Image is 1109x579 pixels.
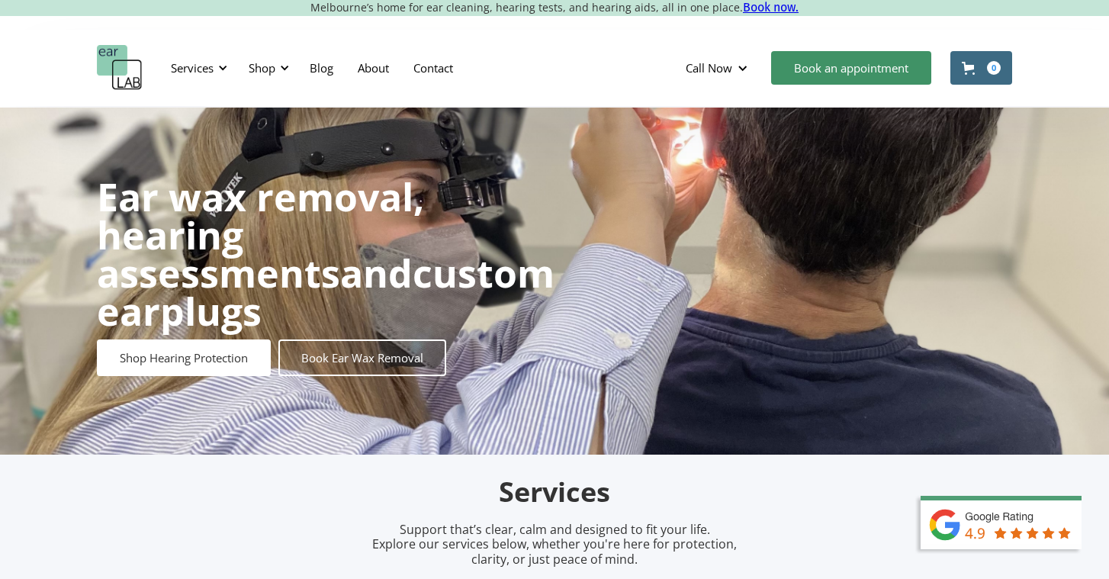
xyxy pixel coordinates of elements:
[171,60,214,76] div: Services
[97,171,424,299] strong: Ear wax removal, hearing assessments
[97,178,554,330] h1: and
[352,523,757,567] p: Support that’s clear, calm and designed to fit your life. Explore our services below, whether you...
[346,46,401,90] a: About
[97,247,554,337] strong: custom earplugs
[401,46,465,90] a: Contact
[950,51,1012,85] a: Open cart
[249,60,275,76] div: Shop
[297,46,346,90] a: Blog
[239,45,294,91] div: Shop
[771,51,931,85] a: Book an appointment
[97,45,143,91] a: home
[196,474,913,510] h2: Services
[987,61,1001,75] div: 0
[162,45,232,91] div: Services
[673,45,763,91] div: Call Now
[278,339,446,376] a: Book Ear Wax Removal
[97,339,271,376] a: Shop Hearing Protection
[686,60,732,76] div: Call Now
